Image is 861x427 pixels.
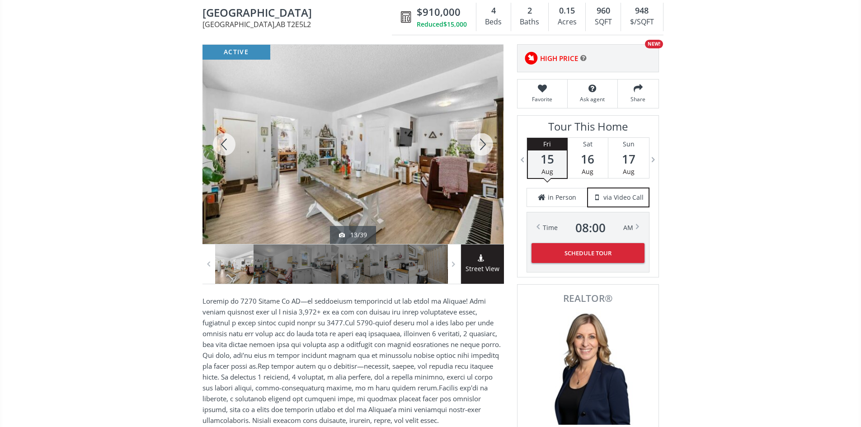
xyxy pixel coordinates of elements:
[622,95,654,103] span: Share
[461,264,504,274] span: Street View
[522,95,563,103] span: Favorite
[541,167,553,176] span: Aug
[481,5,506,17] div: 4
[417,5,461,19] span: $910,000
[548,193,576,202] span: in Person
[202,45,270,60] div: active
[202,21,396,28] span: [GEOGRAPHIC_DATA] , AB T2E5L2
[417,20,467,29] div: Reduced
[608,138,649,150] div: Sun
[202,45,503,244] div: 1015 Russet Road NE Calgary, AB T2E5L2 - Photo 13 of 39
[527,294,649,303] span: REALTOR®
[528,138,567,150] div: Fri
[553,15,581,29] div: Acres
[543,221,633,234] div: Time AM
[543,308,633,425] img: Photo of Julie Clark
[568,153,608,165] span: 16
[532,243,645,263] button: Schedule Tour
[528,153,567,165] span: 15
[516,15,544,29] div: Baths
[597,5,610,17] span: 960
[202,296,503,426] p: Loremip do 7270 Sitame Co AD—el seddoeiusm temporincid ut lab etdol ma Aliquae! Admi veniam quisn...
[645,40,663,48] div: NEW!
[516,5,544,17] div: 2
[553,5,581,17] div: 0.15
[603,193,644,202] span: via Video Call
[582,167,593,176] span: Aug
[443,20,467,29] span: $15,000
[590,15,616,29] div: SQFT
[608,153,649,165] span: 17
[623,167,635,176] span: Aug
[540,54,578,63] span: HIGH PRICE
[527,120,649,137] h3: Tour This Home
[572,95,613,103] span: Ask agent
[568,138,608,150] div: Sat
[481,15,506,29] div: Beds
[626,15,658,29] div: $/SQFT
[626,5,658,17] div: 948
[339,230,367,239] div: 13/39
[202,7,396,21] span: 1015 Russet Road NE
[522,49,540,67] img: rating icon
[575,221,606,234] span: 08 : 00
